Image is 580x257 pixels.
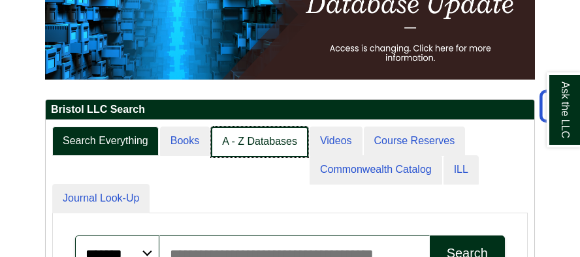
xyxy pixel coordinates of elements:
a: Books [160,127,210,156]
a: Journal Look-Up [52,184,150,213]
a: Course Reserves [364,127,466,156]
a: Search Everything [52,127,159,156]
a: Back to Top [535,97,577,115]
a: A - Z Databases [211,127,308,157]
a: Commonwealth Catalog [310,155,442,185]
a: Videos [310,127,362,156]
h2: Bristol LLC Search [46,100,534,120]
a: ILL [443,155,479,185]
